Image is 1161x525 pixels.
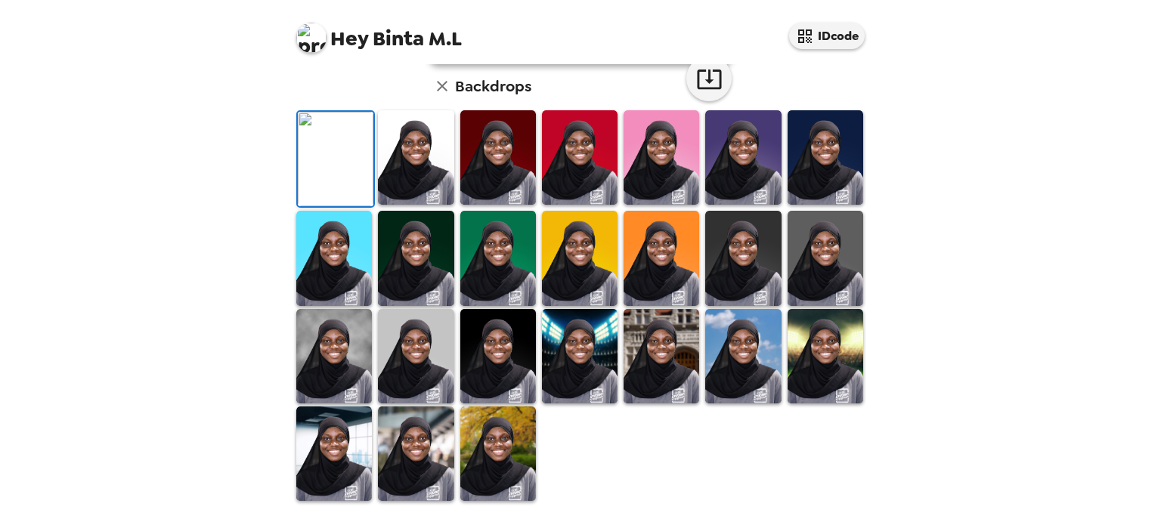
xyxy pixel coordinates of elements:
button: IDcode [789,23,865,49]
span: Hey [330,25,368,52]
img: Original [298,112,373,206]
img: profile pic [296,23,327,53]
h6: Backdrops [455,74,531,98]
span: Binta M.L [296,15,462,49]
